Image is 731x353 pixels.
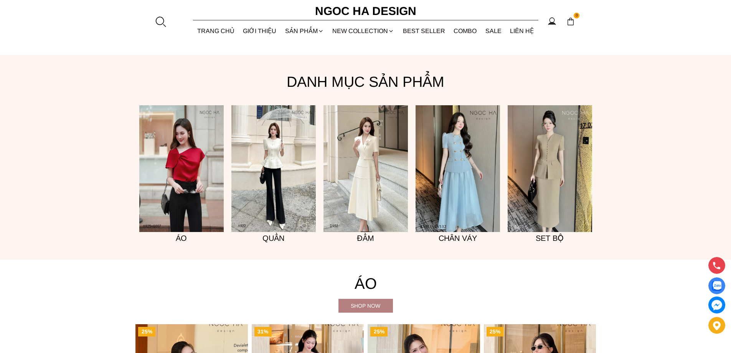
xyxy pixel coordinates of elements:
h5: Quần [231,232,316,244]
div: SẢN PHẨM [281,21,328,41]
a: 3(9) [323,105,408,232]
h5: Đầm [323,232,408,244]
a: 7(3) [416,105,500,232]
a: BEST SELLER [399,21,450,41]
a: 3(7) [139,105,224,232]
h5: Áo [139,232,224,244]
div: Shop now [338,302,393,310]
font: Set bộ [536,234,564,242]
h5: Chân váy [416,232,500,244]
img: 3(15) [508,105,592,232]
img: img-CART-ICON-ksit0nf1 [566,17,575,26]
a: Shop now [338,299,393,313]
a: Display image [708,277,725,294]
span: 0 [574,13,580,19]
a: 2(9) [231,105,316,232]
font: Danh mục sản phẩm [287,74,444,90]
a: SALE [481,21,506,41]
h4: Áo [135,271,596,296]
img: Display image [712,281,721,291]
a: Ngoc Ha Design [308,2,423,20]
a: LIÊN HỆ [506,21,538,41]
a: GIỚI THIỆU [239,21,281,41]
a: TRANG CHỦ [193,21,239,41]
a: Combo [449,21,481,41]
a: messenger [708,297,725,313]
a: NEW COLLECTION [328,21,399,41]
